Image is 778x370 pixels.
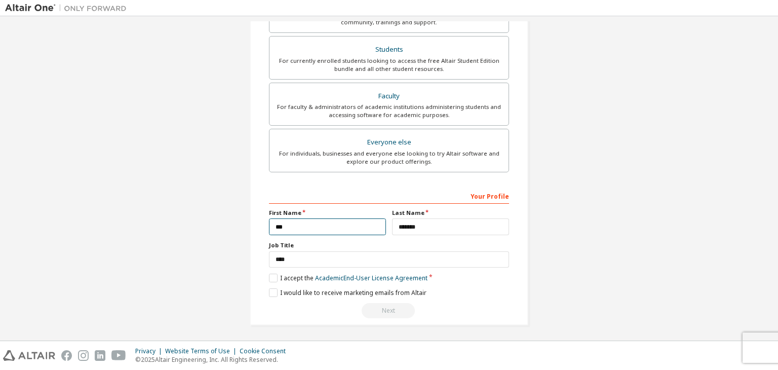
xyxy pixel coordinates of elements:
div: Everyone else [276,135,502,150]
img: youtube.svg [111,350,126,361]
img: linkedin.svg [95,350,105,361]
div: Your Profile [269,188,509,204]
img: instagram.svg [78,350,89,361]
img: altair_logo.svg [3,350,55,361]
div: For currently enrolled students looking to access the free Altair Student Edition bundle and all ... [276,57,502,73]
img: Altair One [5,3,132,13]
div: Website Terms of Use [165,347,240,355]
label: First Name [269,209,386,217]
label: Last Name [392,209,509,217]
div: Read and acccept EULA to continue [269,303,509,318]
img: facebook.svg [61,350,72,361]
div: For individuals, businesses and everyone else looking to try Altair software and explore our prod... [276,150,502,166]
label: I accept the [269,274,427,282]
div: Faculty [276,89,502,103]
div: Privacy [135,347,165,355]
div: For faculty & administrators of academic institutions administering students and accessing softwa... [276,103,502,119]
a: Academic End-User License Agreement [315,274,427,282]
div: Cookie Consent [240,347,292,355]
label: Job Title [269,241,509,249]
label: I would like to receive marketing emails from Altair [269,288,426,297]
div: Students [276,43,502,57]
p: © 2025 Altair Engineering, Inc. All Rights Reserved. [135,355,292,364]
